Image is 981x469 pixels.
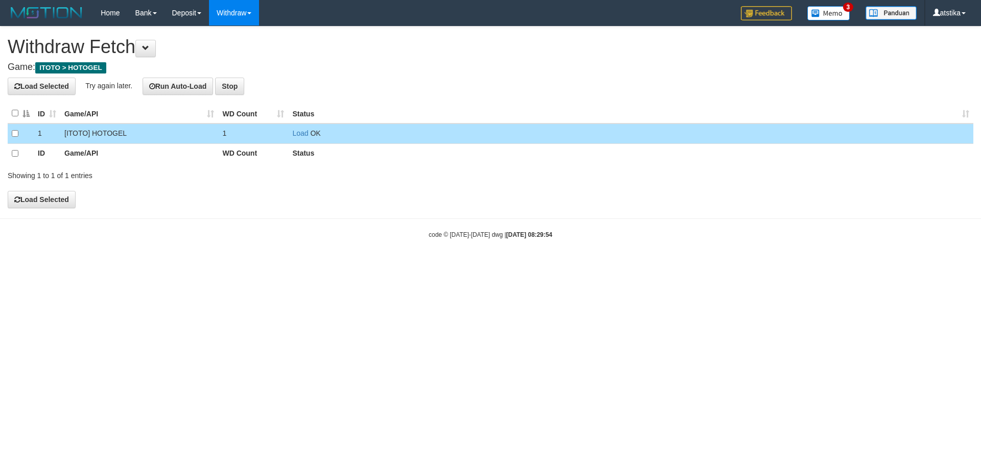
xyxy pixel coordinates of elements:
button: Load Selected [8,78,76,95]
th: Status: activate to sort column ascending [288,104,973,124]
small: code © [DATE]-[DATE] dwg | [429,231,552,238]
span: 1 [222,129,226,137]
img: Feedback.jpg [741,6,792,20]
img: panduan.png [866,6,917,20]
span: OK [310,129,320,137]
a: Load [292,129,308,137]
th: Game/API: activate to sort column ascending [60,104,218,124]
div: Showing 1 to 1 of 1 entries [8,166,401,181]
span: ITOTO > HOTOGEL [35,62,106,73]
td: [ITOTO] HOTOGEL [60,124,218,144]
td: 1 [34,124,60,144]
strong: [DATE] 08:29:54 [506,231,552,238]
span: Try again later. [85,81,132,89]
h4: Game: [8,62,973,72]
th: Game/API [60,143,218,163]
th: WD Count: activate to sort column ascending [218,104,288,124]
th: ID: activate to sort column ascending [34,104,60,124]
button: Load Selected [8,191,76,208]
th: Status [288,143,973,163]
button: Stop [215,78,244,95]
button: Run Auto-Load [143,78,214,95]
img: MOTION_logo.png [8,5,85,20]
h1: Withdraw Fetch [8,37,973,57]
span: 3 [843,3,854,12]
img: Button%20Memo.svg [807,6,850,20]
th: ID [34,143,60,163]
th: WD Count [218,143,288,163]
